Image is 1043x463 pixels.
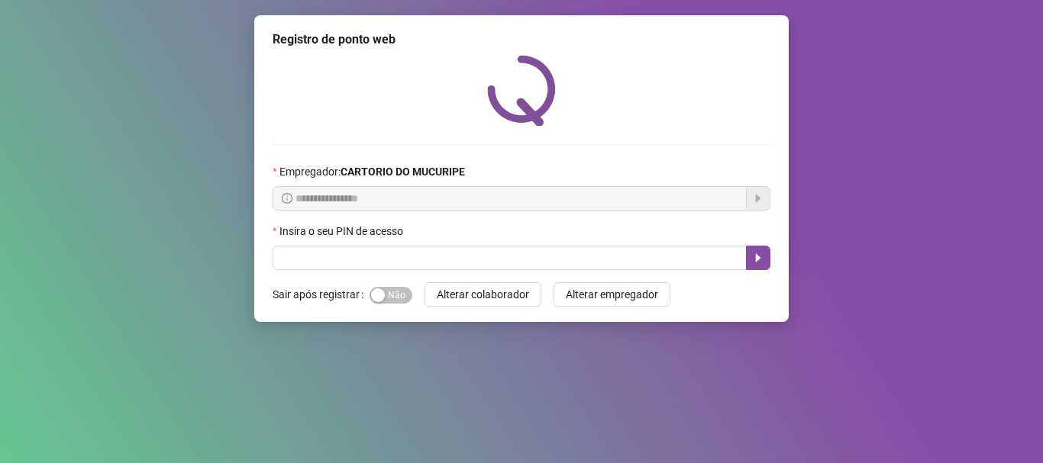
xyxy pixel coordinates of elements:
label: Sair após registrar [273,282,370,307]
span: Empregador : [279,163,465,180]
span: caret-right [752,252,764,264]
button: Alterar empregador [554,282,670,307]
img: QRPoint [487,55,556,126]
span: Alterar colaborador [437,286,529,303]
label: Insira o seu PIN de acesso [273,223,413,240]
div: Registro de ponto web [273,31,770,49]
strong: CARTORIO DO MUCURIPE [341,166,465,178]
span: info-circle [282,193,292,204]
span: Alterar empregador [566,286,658,303]
button: Alterar colaborador [425,282,541,307]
